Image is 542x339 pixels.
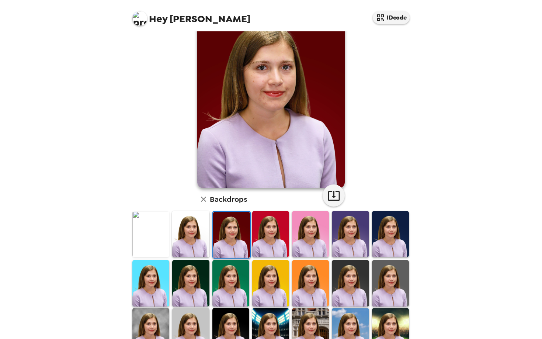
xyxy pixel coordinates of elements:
img: profile pic [132,11,147,26]
h6: Backdrops [210,193,247,205]
span: [PERSON_NAME] [132,7,250,24]
img: user [197,4,345,188]
span: Hey [149,12,167,25]
button: IDcode [373,11,410,24]
img: Original [132,211,169,257]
